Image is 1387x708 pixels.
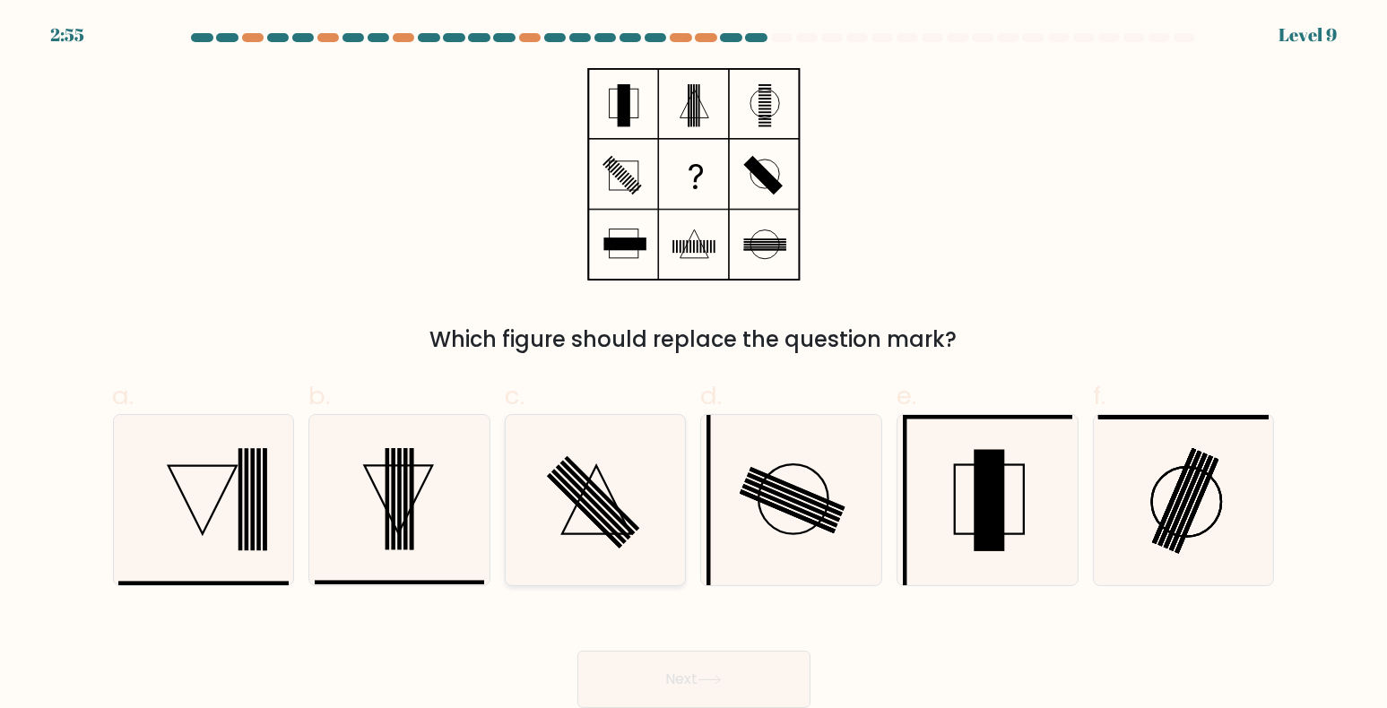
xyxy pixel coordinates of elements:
[1093,378,1105,413] span: f.
[124,324,1264,356] div: Which figure should replace the question mark?
[308,378,330,413] span: b.
[113,378,134,413] span: a.
[700,378,722,413] span: d.
[505,378,524,413] span: c.
[50,22,84,48] div: 2:55
[577,651,811,708] button: Next
[1279,22,1337,48] div: Level 9
[897,378,916,413] span: e.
